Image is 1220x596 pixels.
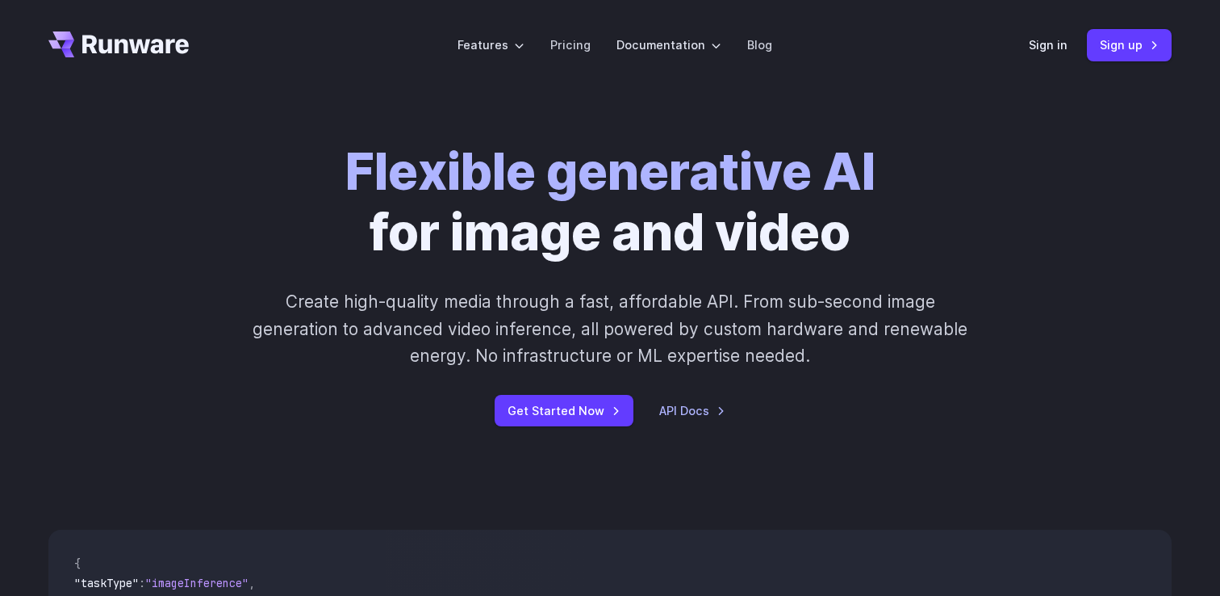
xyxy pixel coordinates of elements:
[550,36,591,54] a: Pricing
[145,576,249,590] span: "imageInference"
[74,576,139,590] span: "taskType"
[48,31,189,57] a: Go to /
[139,576,145,590] span: :
[251,288,970,369] p: Create high-quality media through a fast, affordable API. From sub-second image generation to adv...
[345,141,875,202] strong: Flexible generative AI
[249,576,255,590] span: ,
[616,36,721,54] label: Documentation
[457,36,524,54] label: Features
[74,556,81,571] span: {
[345,142,875,262] h1: for image and video
[1087,29,1172,61] a: Sign up
[495,395,633,426] a: Get Started Now
[659,401,725,420] a: API Docs
[747,36,772,54] a: Blog
[1029,36,1067,54] a: Sign in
